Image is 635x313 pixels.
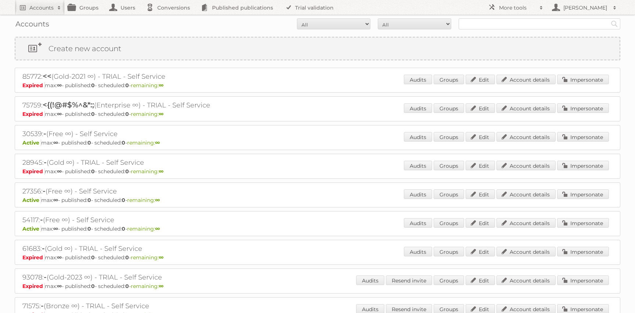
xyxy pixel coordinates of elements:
[22,111,613,117] p: max: - published: - scheduled: -
[43,129,46,138] span: -
[434,75,464,84] a: Groups
[87,197,91,203] strong: 0
[44,273,47,281] span: -
[125,82,129,89] strong: 0
[127,139,160,146] span: remaining:
[22,168,45,175] span: Expired
[496,189,556,199] a: Account details
[125,111,129,117] strong: 0
[122,139,125,146] strong: 0
[131,111,164,117] span: remaining:
[41,301,44,310] span: -
[155,197,160,203] strong: ∞
[496,247,556,256] a: Account details
[22,301,280,311] h2: 71575: (Bronze ∞) - TRIAL - Self Service
[466,189,495,199] a: Edit
[22,82,45,89] span: Expired
[499,4,536,11] h2: More tools
[131,168,164,175] span: remaining:
[22,129,280,139] h2: 30539: (Free ∞) - Self Service
[557,132,609,142] a: Impersonate
[22,72,280,81] h2: 85772: (Gold-2021 ∞) - TRIAL - Self Service
[57,254,62,261] strong: ∞
[466,275,495,285] a: Edit
[43,72,51,81] span: <<
[22,225,41,232] span: Active
[404,247,432,256] a: Audits
[22,100,280,110] h2: 75759: (Enterprise ∞) - TRIAL - Self Service
[122,225,125,232] strong: 0
[496,103,556,113] a: Account details
[125,168,129,175] strong: 0
[404,103,432,113] a: Audits
[466,218,495,228] a: Edit
[557,189,609,199] a: Impersonate
[43,100,94,109] span: <{(!@#$%^&*:;
[496,275,556,285] a: Account details
[557,161,609,170] a: Impersonate
[496,218,556,228] a: Account details
[557,247,609,256] a: Impersonate
[562,4,609,11] h2: [PERSON_NAME]
[22,197,41,203] span: Active
[557,75,609,84] a: Impersonate
[53,225,58,232] strong: ∞
[22,139,613,146] p: max: - published: - scheduled: -
[22,225,613,232] p: max: - published: - scheduled: -
[22,283,613,289] p: max: - published: - scheduled: -
[434,247,464,256] a: Groups
[91,82,95,89] strong: 0
[404,75,432,84] a: Audits
[466,103,495,113] a: Edit
[22,254,45,261] span: Expired
[155,139,160,146] strong: ∞
[22,244,280,253] h2: 61683: (Gold ∞) - TRIAL - Self Service
[159,82,164,89] strong: ∞
[496,132,556,142] a: Account details
[434,103,464,113] a: Groups
[91,168,95,175] strong: 0
[127,225,160,232] span: remaining:
[22,111,45,117] span: Expired
[159,254,164,261] strong: ∞
[404,161,432,170] a: Audits
[404,218,432,228] a: Audits
[22,168,613,175] p: max: - published: - scheduled: -
[53,139,58,146] strong: ∞
[434,275,464,285] a: Groups
[57,283,62,289] strong: ∞
[386,275,432,285] a: Resend invite
[466,161,495,170] a: Edit
[22,197,613,203] p: max: - published: - scheduled: -
[22,254,613,261] p: max: - published: - scheduled: -
[155,225,160,232] strong: ∞
[15,38,620,60] a: Create new account
[159,111,164,117] strong: ∞
[434,161,464,170] a: Groups
[22,215,280,225] h2: 54117: (Free ∞) - Self Service
[44,158,47,167] span: -
[91,111,95,117] strong: 0
[57,168,62,175] strong: ∞
[125,283,129,289] strong: 0
[125,254,129,261] strong: 0
[22,273,280,282] h2: 93078: (Gold-2023 ∞) - TRIAL - Self Service
[434,189,464,199] a: Groups
[57,82,62,89] strong: ∞
[159,168,164,175] strong: ∞
[53,197,58,203] strong: ∞
[29,4,54,11] h2: Accounts
[404,132,432,142] a: Audits
[127,197,160,203] span: remaining:
[22,283,45,289] span: Expired
[40,215,43,224] span: -
[557,103,609,113] a: Impersonate
[466,132,495,142] a: Edit
[131,254,164,261] span: remaining:
[434,132,464,142] a: Groups
[91,254,95,261] strong: 0
[22,139,41,146] span: Active
[466,247,495,256] a: Edit
[91,283,95,289] strong: 0
[122,197,125,203] strong: 0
